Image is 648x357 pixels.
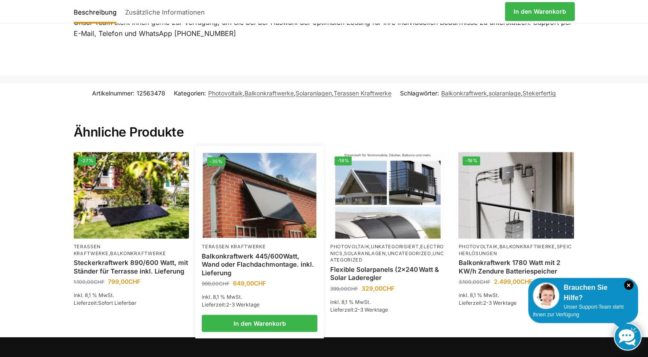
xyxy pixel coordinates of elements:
span: Unser Support-Team steht Ihnen zur Verfügung [533,304,624,318]
span: Lieferzeit: [202,301,260,307]
a: Photovoltaik [208,89,243,97]
bdi: 399,00 [330,286,358,292]
bdi: 2.499,00 [493,278,532,285]
span: CHF [219,280,230,287]
span: CHF [254,280,266,287]
img: Flexible Solar Module für Wohnmobile Camping Balkon [330,152,446,238]
a: Balkonkraftwerke [110,250,166,256]
a: Electronics [330,244,444,256]
bdi: 999,00 [202,280,230,287]
a: solaranlage [489,89,521,97]
img: Steckerkraftwerk 890/600 Watt, mit Ständer für Terrasse inkl. Lieferung [74,152,189,238]
a: Unkategorisiert [371,244,419,250]
span: CHF [520,278,532,285]
img: Zendure-solar-flow-Batteriespeicher für Balkonkraftwerke [458,152,574,238]
span: 12563478 [137,89,165,97]
span: CHF [382,285,394,292]
p: inkl. 8,1 % MwSt. [330,298,446,306]
p: Unser Team steht Ihnen gerne zur Verfügung, um Sie bei der Auswahl der optimalen Lösung für Ihre ... [74,17,575,39]
a: Photovoltaik [330,244,369,250]
span: Artikelnummer: [92,89,165,98]
a: Stekerfertig [523,89,556,97]
span: CHF [94,279,105,285]
span: Sofort Lieferbar [98,299,137,306]
a: -27%Steckerkraftwerk 890/600 Watt, mit Ständer für Terrasse inkl. Lieferung [74,152,189,238]
i: Schließen [624,280,633,290]
a: -18%Flexible Solar Module für Wohnmobile Camping Balkon [330,152,446,238]
a: Solaranlagen [296,89,332,97]
p: inkl. 8,1 % MwSt. [202,293,317,300]
a: Steckerkraftwerk 890/600 Watt, mit Ständer für Terrasse inkl. Lieferung [74,259,189,275]
a: Photovoltaik [458,244,497,250]
span: 2-3 Werktage [226,301,260,307]
span: CHF [479,279,490,285]
a: Terassen Kraftwerke [74,244,109,256]
span: CHF [347,286,358,292]
a: -35%Wandbefestigung Solarmodul [203,153,317,238]
a: Balkonkraftwerke [245,89,294,97]
p: inkl. 8,1 % MwSt. [74,291,189,299]
bdi: 3.100,00 [458,279,490,285]
a: Terassen Kraftwerke [334,89,391,97]
a: Balkonkraftwerk 1780 Watt mit 2 KW/h Zendure Batteriespeicher [458,259,574,275]
img: Customer service [533,283,559,309]
h2: Ähnliche Produkte [74,104,575,140]
a: In den Warenkorb legen: „Balkonkraftwerk 445/600Watt, Wand oder Flachdachmontage. inkl. Lieferung“ [202,315,317,332]
bdi: 649,00 [233,280,266,287]
a: Terassen Kraftwerke [202,244,266,250]
p: inkl. 8,1 % MwSt. [458,291,574,299]
p: , , [458,244,574,257]
bdi: 1.100,00 [74,279,105,285]
span: CHF [128,278,140,285]
a: Balkonkraftwerke [499,244,555,250]
a: Uncategorized [387,250,431,256]
span: Lieferzeit: [458,299,516,306]
div: Brauchen Sie Hilfe? [533,283,633,303]
bdi: 329,00 [361,285,394,292]
a: Uncategorized [330,250,444,263]
span: Lieferzeit: [330,306,388,312]
a: -19%Zendure-solar-flow-Batteriespeicher für Balkonkraftwerke [458,152,574,238]
span: Kategorien: , , , [174,89,391,98]
a: Balkonkraftwerk [441,89,487,97]
a: Balkonkraftwerk 445/600Watt, Wand oder Flachdachmontage. inkl. Lieferung [202,252,317,277]
a: Solaranlagen [344,250,385,256]
span: Schlagwörter: , , [400,89,556,98]
a: Speicherlösungen [458,244,572,256]
span: 2-3 Werktage [355,306,388,312]
span: Lieferzeit: [74,299,137,306]
a: Flexible Solarpanels (2×240 Watt & Solar Laderegler [330,265,446,282]
span: 2-3 Werktage [483,299,516,306]
p: , , , , , [330,244,446,263]
bdi: 799,00 [108,278,140,285]
img: Wandbefestigung Solarmodul [203,153,317,238]
p: , [74,244,189,257]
